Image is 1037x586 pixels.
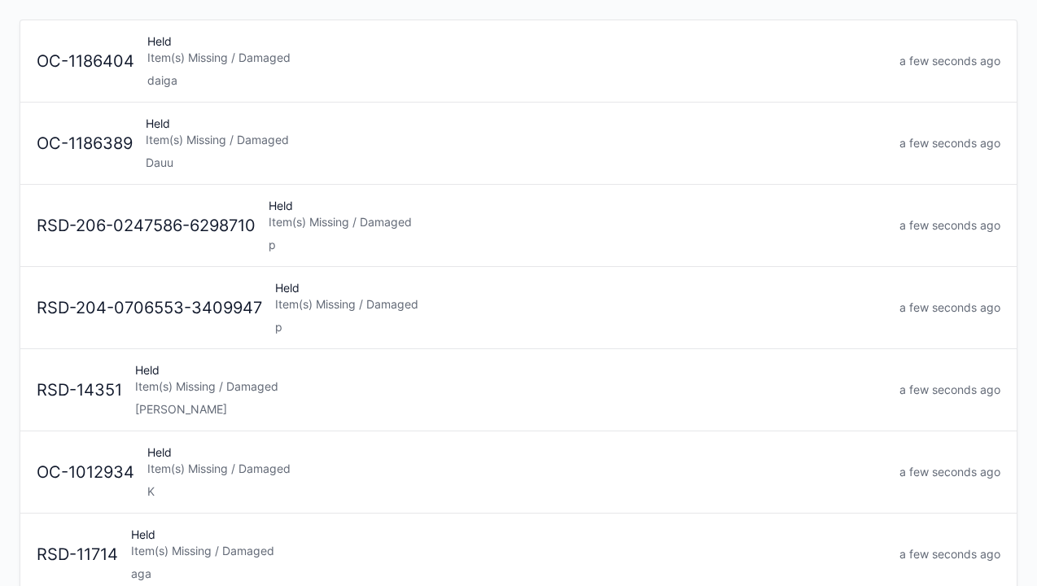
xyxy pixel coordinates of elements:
[269,237,886,253] div: p
[141,444,893,500] div: Held
[139,116,893,171] div: Held
[147,72,886,89] div: daiga
[147,483,886,500] div: K
[269,214,886,230] div: Item(s) Missing / Damaged
[30,132,139,155] div: OC-1186389
[30,543,125,566] div: RSD-11714
[20,103,1017,185] a: OC-1186389HeldItem(s) Missing / DamagedDauua few seconds ago
[893,135,1007,151] div: a few seconds ago
[893,546,1007,562] div: a few seconds ago
[20,185,1017,267] a: RSD-206-0247586-6298710HeldItem(s) Missing / Damagedpa few seconds ago
[262,198,893,253] div: Held
[30,296,269,320] div: RSD-204-0706553-3409947
[129,362,893,418] div: Held
[20,267,1017,349] a: RSD-204-0706553-3409947HeldItem(s) Missing / Damagedpa few seconds ago
[893,217,1007,234] div: a few seconds ago
[893,300,1007,316] div: a few seconds ago
[269,280,893,335] div: Held
[135,378,886,395] div: Item(s) Missing / Damaged
[131,543,886,559] div: Item(s) Missing / Damaged
[275,296,886,313] div: Item(s) Missing / Damaged
[893,53,1007,69] div: a few seconds ago
[20,349,1017,431] a: RSD-14351HeldItem(s) Missing / Damaged[PERSON_NAME]a few seconds ago
[20,20,1017,103] a: OC-1186404HeldItem(s) Missing / Damageddaigaa few seconds ago
[147,461,886,477] div: Item(s) Missing / Damaged
[131,566,886,582] div: aga
[30,50,141,73] div: OC-1186404
[30,214,262,238] div: RSD-206-0247586-6298710
[135,401,886,418] div: [PERSON_NAME]
[20,431,1017,514] a: OC-1012934HeldItem(s) Missing / DamagedKa few seconds ago
[146,155,886,171] div: Dauu
[147,50,886,66] div: Item(s) Missing / Damaged
[30,378,129,402] div: RSD-14351
[125,527,893,582] div: Held
[893,464,1007,480] div: a few seconds ago
[275,319,886,335] div: p
[893,382,1007,398] div: a few seconds ago
[141,33,893,89] div: Held
[30,461,141,484] div: OC-1012934
[146,132,886,148] div: Item(s) Missing / Damaged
